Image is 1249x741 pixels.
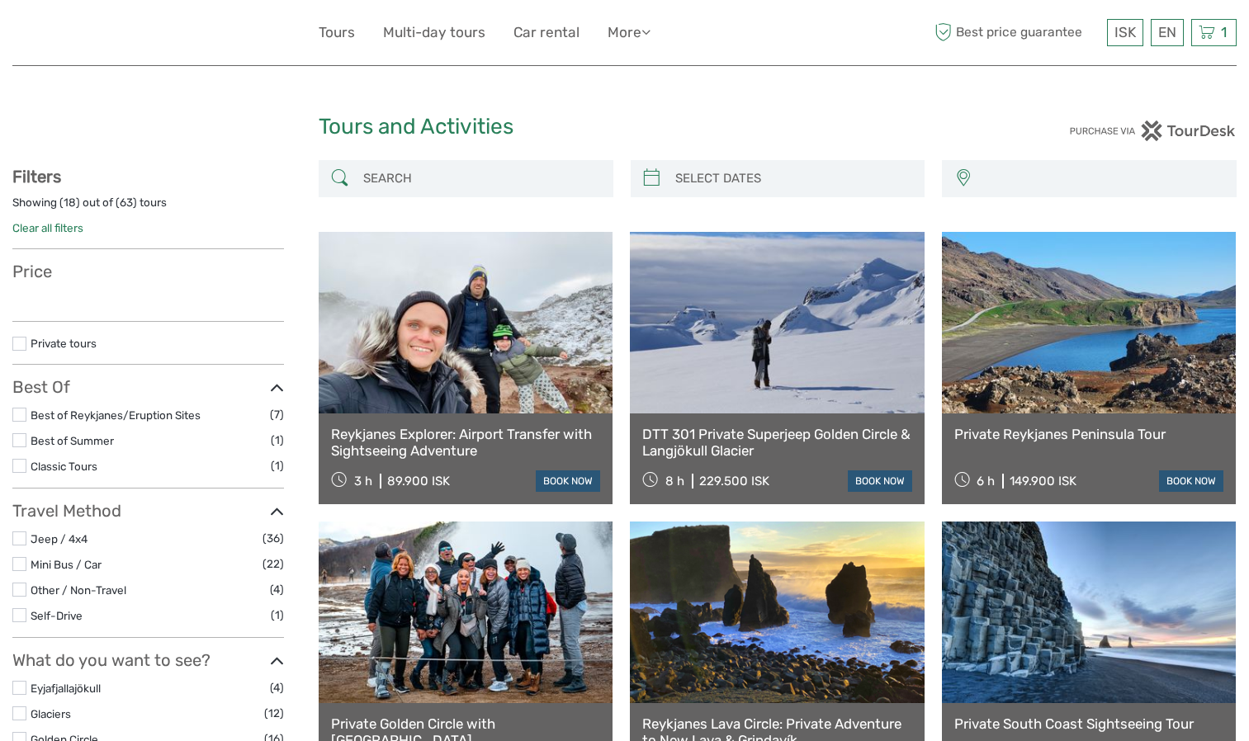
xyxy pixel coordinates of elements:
a: book now [848,470,912,492]
h3: Travel Method [12,501,284,521]
h3: What do you want to see? [12,650,284,670]
a: Car rental [513,21,580,45]
div: 229.500 ISK [699,474,769,488]
span: 1 [1218,24,1229,40]
span: Best price guarantee [930,19,1103,46]
div: Showing ( ) out of ( ) tours [12,195,284,220]
a: Best of Reykjanes/Eruption Sites [31,408,201,422]
a: Private tours [31,337,97,350]
h1: Tours and Activities [319,114,931,140]
span: (4) [270,678,284,697]
span: (4) [270,580,284,599]
a: book now [536,470,600,492]
strong: Filters [12,167,61,186]
a: Self-Drive [31,609,83,622]
span: 3 h [354,474,372,488]
a: Jeep / 4x4 [31,532,88,545]
img: 632-1a1f61c2-ab70-46c5-a88f-57c82c74ba0d_logo_small.jpg [12,12,97,53]
a: Clear all filters [12,221,83,234]
span: 8 h [665,474,684,488]
span: (36) [263,529,284,548]
a: Classic Tours [31,460,97,473]
a: DTT 301 Private Superjeep Golden Circle & Langjökull Glacier [642,426,911,460]
span: 6 h [977,474,995,488]
div: EN [1151,19,1184,46]
a: More [608,21,651,45]
a: book now [1159,470,1223,492]
h3: Best Of [12,377,284,397]
div: 149.900 ISK [1010,474,1076,488]
span: (12) [264,704,284,723]
span: (7) [270,405,284,424]
a: Mini Bus / Car [31,558,102,571]
a: Glaciers [31,707,71,720]
a: Other / Non-Travel [31,583,126,597]
label: 63 [120,195,133,210]
a: Best of Summer [31,434,114,447]
a: Reykjanes Explorer: Airport Transfer with Sightseeing Adventure [331,426,600,460]
a: Tours [319,21,355,45]
label: 18 [64,195,76,210]
a: Eyjafjallajökull [31,682,101,695]
span: (1) [271,431,284,450]
input: SEARCH [357,164,605,193]
a: Private Reykjanes Peninsula Tour [954,426,1223,442]
span: ISK [1114,24,1136,40]
span: (22) [263,555,284,573]
div: 89.900 ISK [387,474,450,488]
a: Private South Coast Sightseeing Tour [954,715,1223,732]
h3: Price [12,262,284,281]
a: Multi-day tours [383,21,485,45]
input: SELECT DATES [669,164,917,193]
span: (1) [271,456,284,475]
img: PurchaseViaTourDesk.png [1069,120,1237,141]
span: (1) [271,606,284,625]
